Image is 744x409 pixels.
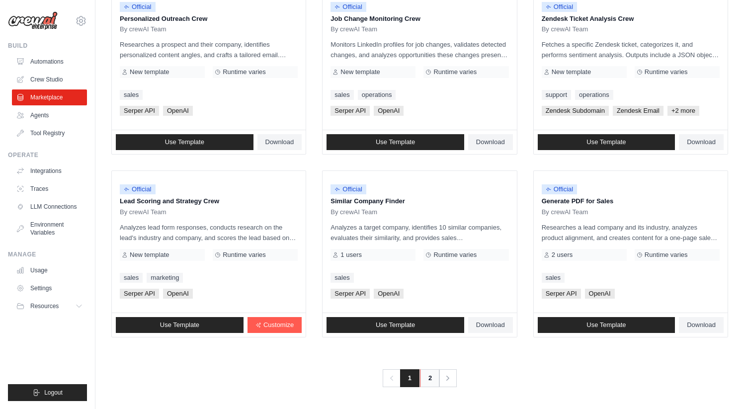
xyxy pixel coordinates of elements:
[358,90,396,100] a: operations
[223,251,266,259] span: Runtime varies
[120,90,143,100] a: sales
[542,184,578,194] span: Official
[687,321,716,329] span: Download
[12,72,87,87] a: Crew Studio
[374,289,404,299] span: OpenAI
[257,134,302,150] a: Download
[340,68,380,76] span: New template
[331,39,508,60] p: Monitors LinkedIn profiles for job changes, validates detected changes, and analyzes opportunitie...
[44,389,63,397] span: Logout
[12,199,87,215] a: LLM Connections
[542,222,720,243] p: Researches a lead company and its industry, analyzes product alignment, and creates content for a...
[120,25,166,33] span: By crewAI Team
[542,39,720,60] p: Fetches a specific Zendesk ticket, categorizes it, and performs sentiment analysis. Outputs inclu...
[376,138,415,146] span: Use Template
[552,68,591,76] span: New template
[30,302,59,310] span: Resources
[420,369,440,387] a: 2
[12,298,87,314] button: Resources
[468,134,513,150] a: Download
[165,138,204,146] span: Use Template
[374,106,404,116] span: OpenAI
[552,251,573,259] span: 2 users
[542,90,571,100] a: support
[12,125,87,141] a: Tool Registry
[586,138,626,146] span: Use Template
[12,217,87,241] a: Environment Variables
[8,250,87,258] div: Manage
[12,163,87,179] a: Integrations
[476,321,505,329] span: Download
[327,317,464,333] a: Use Template
[586,321,626,329] span: Use Template
[645,68,688,76] span: Runtime varies
[433,68,477,76] span: Runtime varies
[542,273,565,283] a: sales
[538,317,675,333] a: Use Template
[12,107,87,123] a: Agents
[383,369,457,387] nav: Pagination
[575,90,613,100] a: operations
[120,106,159,116] span: Serper API
[667,106,699,116] span: +2 more
[12,89,87,105] a: Marketplace
[263,321,294,329] span: Customize
[130,68,169,76] span: New template
[8,151,87,159] div: Operate
[116,317,244,333] a: Use Template
[248,317,302,333] a: Customize
[163,289,193,299] span: OpenAI
[12,181,87,197] a: Traces
[331,106,370,116] span: Serper API
[12,54,87,70] a: Automations
[331,289,370,299] span: Serper API
[542,196,720,206] p: Generate PDF for Sales
[542,289,581,299] span: Serper API
[331,14,508,24] p: Job Change Monitoring Crew
[265,138,294,146] span: Download
[400,369,419,387] span: 1
[331,196,508,206] p: Similar Company Finder
[331,208,377,216] span: By crewAI Team
[376,321,415,329] span: Use Template
[327,134,464,150] a: Use Template
[331,273,353,283] a: sales
[542,2,578,12] span: Official
[340,251,362,259] span: 1 users
[120,222,298,243] p: Analyzes lead form responses, conducts research on the lead's industry and company, and scores th...
[147,273,183,283] a: marketing
[331,184,366,194] span: Official
[8,42,87,50] div: Build
[542,208,588,216] span: By crewAI Team
[538,134,675,150] a: Use Template
[679,134,724,150] a: Download
[12,280,87,296] a: Settings
[331,2,366,12] span: Official
[694,361,744,409] iframe: Chat Widget
[223,68,266,76] span: Runtime varies
[585,289,615,299] span: OpenAI
[120,2,156,12] span: Official
[687,138,716,146] span: Download
[679,317,724,333] a: Download
[542,106,609,116] span: Zendesk Subdomain
[130,251,169,259] span: New template
[331,25,377,33] span: By crewAI Team
[120,273,143,283] a: sales
[8,11,58,30] img: Logo
[120,39,298,60] p: Researches a prospect and their company, identifies personalized content angles, and crafts a tai...
[116,134,253,150] a: Use Template
[120,196,298,206] p: Lead Scoring and Strategy Crew
[120,208,166,216] span: By crewAI Team
[645,251,688,259] span: Runtime varies
[160,321,199,329] span: Use Template
[331,90,353,100] a: sales
[12,262,87,278] a: Usage
[613,106,663,116] span: Zendesk Email
[542,14,720,24] p: Zendesk Ticket Analysis Crew
[331,222,508,243] p: Analyzes a target company, identifies 10 similar companies, evaluates their similarity, and provi...
[468,317,513,333] a: Download
[120,289,159,299] span: Serper API
[120,184,156,194] span: Official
